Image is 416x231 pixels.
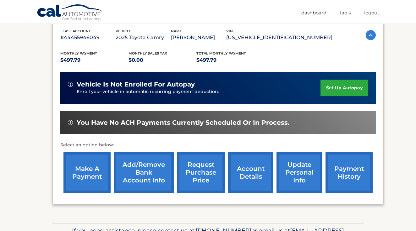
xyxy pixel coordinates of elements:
p: $497.79 [60,56,129,65]
a: set up autopay [320,80,368,96]
span: Monthly sales Tax [129,51,167,55]
span: You have no ACH payments currently scheduled or in process. [77,119,289,127]
p: Select an option below: [60,141,376,149]
p: [US_VEHICLE_IDENTIFICATION_NUMBER] [226,33,332,42]
a: make a payment [63,152,111,193]
img: alert-white.svg [68,82,73,87]
img: accordion-active.svg [366,30,376,40]
a: account details [228,152,273,193]
p: Enroll your vehicle in automatic recurring payment deduction. [77,88,320,95]
p: 2025 Toyota Camry [116,33,171,42]
span: vehicle is not enrolled for autopay [77,81,195,88]
a: Dashboard [301,8,326,18]
span: Total Monthly Payment [196,51,246,55]
img: alert-white.svg [68,120,73,125]
span: vin [226,29,233,33]
p: #44455946049 [60,33,116,42]
a: request purchase price [177,152,225,193]
a: Cal Automotive [37,4,103,22]
p: $497.79 [196,56,265,65]
span: vehicle [116,29,131,33]
span: Monthly Payment [60,51,97,55]
p: [PERSON_NAME] [171,33,226,42]
p: $0.00 [129,56,197,65]
span: name [171,29,182,33]
a: Add/Remove bank account info [114,152,174,193]
span: lease account [60,29,91,33]
a: update personal info [276,152,322,193]
a: payment history [326,152,373,193]
a: Logout [364,8,379,18]
a: FAQ's [340,8,351,18]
